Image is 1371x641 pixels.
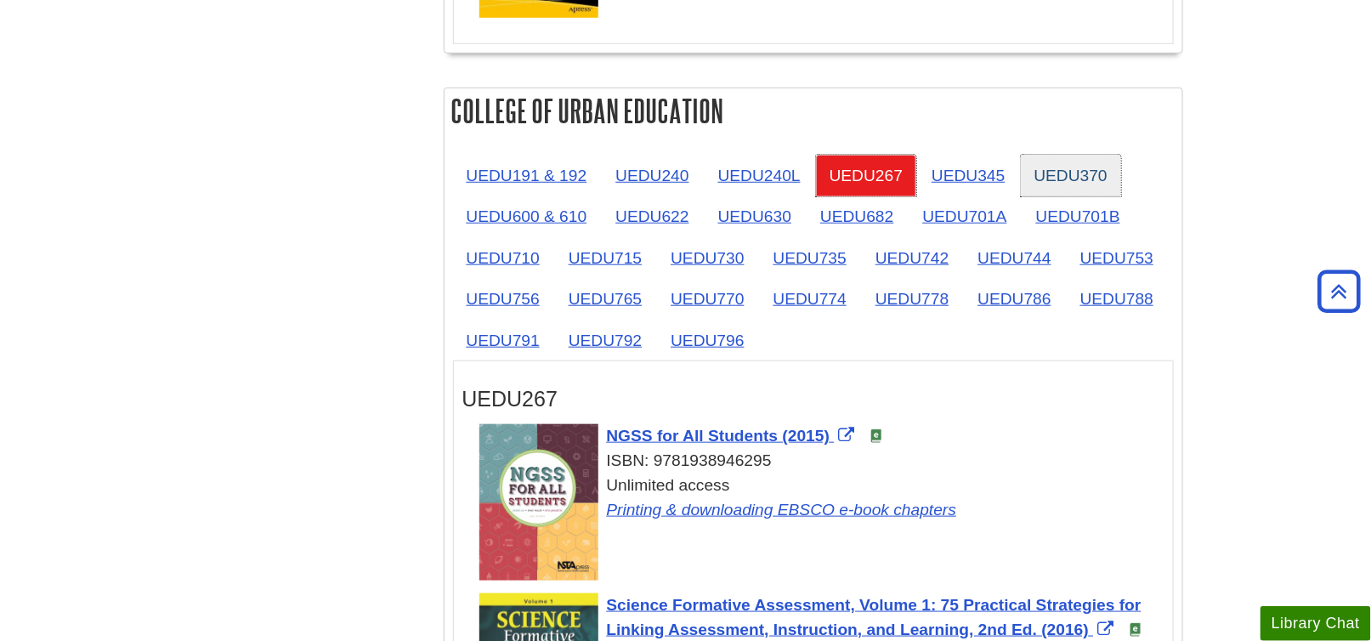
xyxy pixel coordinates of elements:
a: UEDU240 [602,155,702,196]
a: UEDU345 [918,155,1018,196]
a: UEDU682 [807,196,907,237]
a: UEDU796 [657,320,757,361]
h3: UEDU267 [462,387,1164,411]
a: UEDU630 [705,196,805,237]
div: Unlimited access [479,474,1164,523]
a: UEDU742 [862,237,962,279]
a: UEDU370 [1021,155,1121,196]
a: UEDU701B [1023,196,1134,237]
a: UEDU701A [909,196,1021,237]
a: UEDU622 [602,196,702,237]
a: UEDU788 [1067,278,1167,320]
a: UEDU753 [1067,237,1167,279]
a: UEDU778 [862,278,962,320]
a: UEDU191 & 192 [453,155,601,196]
a: UEDU715 [555,237,655,279]
a: UEDU792 [555,320,655,361]
span: NGSS for All Students (2015) [607,427,830,445]
a: UEDU240L [705,155,814,196]
a: UEDU765 [555,278,655,320]
a: UEDU744 [964,237,1064,279]
a: UEDU756 [453,278,553,320]
a: UEDU770 [657,278,757,320]
img: e-Book [870,429,883,443]
a: UEDU735 [760,237,860,279]
a: Link opens in new window [607,501,957,519]
img: Cover Art [479,424,598,581]
div: ISBN: 9781938946295 [479,449,1164,474]
a: UEDU730 [657,237,757,279]
img: e-Book [1129,623,1142,637]
a: UEDU791 [453,320,553,361]
h2: College of Urban Education [445,88,1182,133]
a: Link opens in new window [607,427,859,445]
a: UEDU600 & 610 [453,196,601,237]
a: Back to Top [1312,280,1367,303]
button: Library Chat [1261,606,1371,641]
a: UEDU710 [453,237,553,279]
a: UEDU786 [964,278,1064,320]
a: Link opens in new window [607,596,1142,638]
a: UEDU267 [816,155,916,196]
span: Science Formative Assessment, Volume 1: 75 Practical Strategies for Linking Assessment, Instructi... [607,596,1142,638]
a: UEDU774 [760,278,860,320]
